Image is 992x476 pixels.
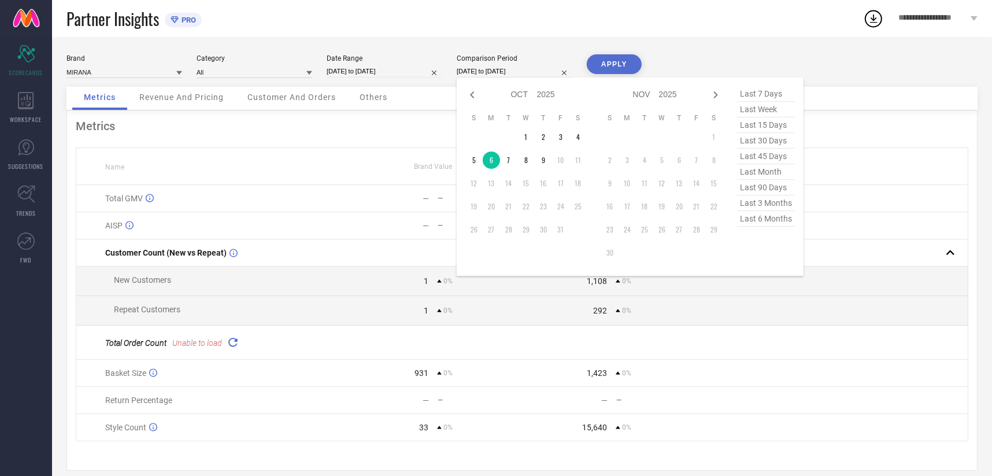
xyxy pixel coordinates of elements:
td: Tue Oct 28 2025 [500,221,517,238]
td: Mon Nov 03 2025 [619,152,636,169]
span: Total GMV [105,194,143,203]
td: Tue Oct 21 2025 [500,198,517,215]
td: Wed Oct 15 2025 [517,175,535,192]
td: Fri Nov 14 2025 [688,175,705,192]
td: Sun Nov 09 2025 [601,175,619,192]
td: Thu Nov 27 2025 [671,221,688,238]
td: Fri Nov 07 2025 [688,152,705,169]
td: Sun Nov 16 2025 [601,198,619,215]
td: Mon Oct 20 2025 [483,198,500,215]
th: Monday [619,113,636,123]
span: 0% [443,277,453,285]
th: Tuesday [636,113,653,123]
span: 0% [443,369,453,377]
span: TRENDS [16,209,36,217]
div: Date Range [327,54,442,62]
td: Wed Oct 22 2025 [517,198,535,215]
td: Sat Oct 18 2025 [569,175,587,192]
input: Select comparison period [457,65,572,78]
input: Select date range [327,65,442,78]
td: Fri Oct 31 2025 [552,221,569,238]
td: Mon Nov 24 2025 [619,221,636,238]
td: Sat Nov 15 2025 [705,175,723,192]
div: — [438,222,521,230]
td: Fri Oct 17 2025 [552,175,569,192]
div: Next month [709,88,723,102]
td: Mon Oct 27 2025 [483,221,500,238]
th: Sunday [465,113,483,123]
td: Tue Oct 14 2025 [500,175,517,192]
div: 1 [424,276,428,286]
div: 33 [419,423,428,432]
span: Total Order Count [105,338,166,348]
td: Mon Oct 06 2025 [483,152,500,169]
div: Reload "Total Order Count " [225,334,241,350]
span: 0% [622,307,631,315]
th: Saturday [569,113,587,123]
td: Sat Nov 22 2025 [705,198,723,215]
td: Mon Oct 13 2025 [483,175,500,192]
span: Repeat Customers [114,305,180,314]
th: Thursday [671,113,688,123]
td: Wed Nov 19 2025 [653,198,671,215]
div: Category [197,54,312,62]
div: 1,423 [587,368,607,378]
th: Saturday [705,113,723,123]
span: 0% [622,277,631,285]
span: 0% [622,423,631,431]
div: Open download list [863,8,884,29]
td: Sat Oct 04 2025 [569,128,587,146]
div: 931 [414,368,428,378]
th: Friday [688,113,705,123]
span: Basket Size [105,368,146,378]
div: — [438,396,521,404]
th: Friday [552,113,569,123]
td: Wed Oct 29 2025 [517,221,535,238]
td: Thu Oct 02 2025 [535,128,552,146]
td: Thu Nov 06 2025 [671,152,688,169]
div: 1 [424,306,428,315]
td: Wed Oct 01 2025 [517,128,535,146]
td: Sun Nov 30 2025 [601,244,619,261]
div: — [423,221,429,230]
td: Mon Nov 17 2025 [619,198,636,215]
td: Sat Oct 11 2025 [569,152,587,169]
span: last 3 months [737,195,795,211]
td: Thu Nov 20 2025 [671,198,688,215]
span: 0% [443,423,453,431]
td: Sun Oct 26 2025 [465,221,483,238]
span: WORKSPACE [10,115,42,124]
span: last 45 days [737,149,795,164]
td: Mon Nov 10 2025 [619,175,636,192]
div: — [423,194,429,203]
td: Thu Oct 09 2025 [535,152,552,169]
td: Thu Oct 23 2025 [535,198,552,215]
div: 1,108 [587,276,607,286]
td: Sun Oct 19 2025 [465,198,483,215]
span: Return Percentage [105,396,172,405]
span: Revenue And Pricing [139,93,224,102]
span: last 6 months [737,211,795,227]
td: Wed Oct 08 2025 [517,152,535,169]
div: — [423,396,429,405]
span: Customer Count (New vs Repeat) [105,248,227,257]
div: 292 [593,306,607,315]
td: Sun Nov 02 2025 [601,152,619,169]
div: — [438,194,521,202]
td: Wed Nov 26 2025 [653,221,671,238]
th: Tuesday [500,113,517,123]
span: New Customers [114,275,171,285]
th: Wednesday [517,113,535,123]
span: SUGGESTIONS [9,162,44,171]
td: Fri Nov 21 2025 [688,198,705,215]
td: Thu Oct 30 2025 [535,221,552,238]
span: Customer And Orders [247,93,336,102]
span: Style Count [105,423,146,432]
td: Sun Oct 05 2025 [465,152,483,169]
td: Sun Nov 23 2025 [601,221,619,238]
span: FWD [21,256,32,264]
td: Thu Nov 13 2025 [671,175,688,192]
td: Tue Nov 11 2025 [636,175,653,192]
div: Comparison Period [457,54,572,62]
td: Sat Oct 25 2025 [569,198,587,215]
